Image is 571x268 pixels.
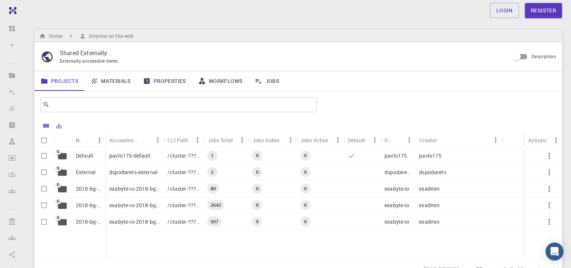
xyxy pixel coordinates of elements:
[252,133,281,148] div: Jobs Subm.
[53,133,72,148] div: Icon
[419,169,446,176] p: dspodarets
[253,202,261,208] span: 0
[208,169,217,175] span: 2
[490,134,502,146] button: Menu
[109,185,160,193] p: exabyte-io-2018-bg-study-phase-i-ph
[6,7,17,14] img: logo
[152,134,164,146] button: Menu
[167,169,200,176] p: /cluster-???-home/dspodarets/dspodarets-external
[391,134,403,146] button: Sort
[167,202,200,209] p: /cluster-???-share/groups/exabyte-io/exabyte-io-2018-bg-study-phase-iii
[53,120,65,132] button: Export
[76,152,93,160] p: Default
[105,133,164,148] div: Accounting slug
[76,185,102,193] p: 2018-bg-study-phase-i-ph
[76,169,96,176] p: External
[60,58,118,64] span: Externally accessible items
[253,152,261,159] span: 0
[137,71,192,91] a: Properties
[84,71,137,91] a: Materials
[76,133,81,148] div: Name
[550,134,562,146] button: Menu
[109,169,158,176] p: dspodarets-external
[297,133,344,148] div: Jobs Active
[348,133,365,148] div: Default
[384,185,410,193] p: exabyte-io
[419,152,441,160] p: pavlo175
[384,152,407,160] p: pavlo175
[384,202,410,209] p: exabyte-io
[38,32,135,40] nav: breadcrumb
[332,134,344,146] button: Menu
[140,134,152,146] button: Sort
[207,218,221,225] span: 507
[437,134,449,146] button: Sort
[208,152,217,159] span: 1
[300,133,328,148] div: Jobs Active
[419,185,440,193] p: exadmin
[253,169,261,175] span: 0
[60,48,504,57] p: Shared Externally
[164,133,203,148] div: CLI Path
[35,71,84,91] a: Projects
[490,3,519,18] a: Login
[301,152,310,159] span: 0
[86,32,134,40] h6: Anyone on the web
[203,133,248,148] div: Jobs Total
[76,202,102,209] p: 2018-bg-study-phase-III
[167,185,200,193] p: /cluster-???-share/groups/exabyte-io/exabyte-io-2018-bg-study-phase-i-ph
[525,3,562,18] a: Register
[344,133,381,148] div: Default
[40,120,53,132] button: Columns
[72,133,105,148] div: Name
[237,134,249,146] button: Menu
[167,218,200,226] p: /cluster-???-share/groups/exabyte-io/exabyte-io-2018-bg-study-phase-i
[167,152,200,160] p: /cluster-???-home/pavlo175/pavlo175-default
[109,133,140,148] div: Accounting slug
[285,134,297,146] button: Menu
[192,71,249,91] a: Workflows
[76,218,102,226] p: 2018-bg-study-phase-I
[384,133,391,148] div: Owner
[253,185,261,192] span: 0
[249,133,297,148] div: Jobs Subm.
[419,133,437,148] div: Creator
[253,218,261,225] span: 0
[384,218,410,226] p: exabyte-io
[524,133,562,148] div: Actions
[545,242,563,260] div: Open Intercom Messenger
[207,202,224,208] span: 2642
[369,134,381,146] button: Menu
[384,169,411,176] p: dspodarets
[93,134,105,146] button: Menu
[301,185,310,192] span: 0
[419,218,440,226] p: exadmin
[167,133,188,148] div: CLI Path
[532,53,556,59] span: Description
[191,134,203,146] button: Menu
[109,152,151,160] p: pavlo175-default
[301,202,310,208] span: 0
[528,133,547,148] div: Actions
[207,185,218,192] span: 80
[207,133,233,148] div: Jobs Total
[403,134,415,146] button: Menu
[415,133,502,148] div: Creator
[381,133,415,148] div: Owner
[109,218,160,226] p: exabyte-io-2018-bg-study-phase-i
[109,202,160,209] p: exabyte-io-2018-bg-study-phase-iii
[249,71,285,91] a: Jobs
[301,169,310,175] span: 0
[81,134,93,146] button: Sort
[419,202,440,209] p: exadmin
[301,218,310,225] span: 0
[46,32,63,40] h6: Home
